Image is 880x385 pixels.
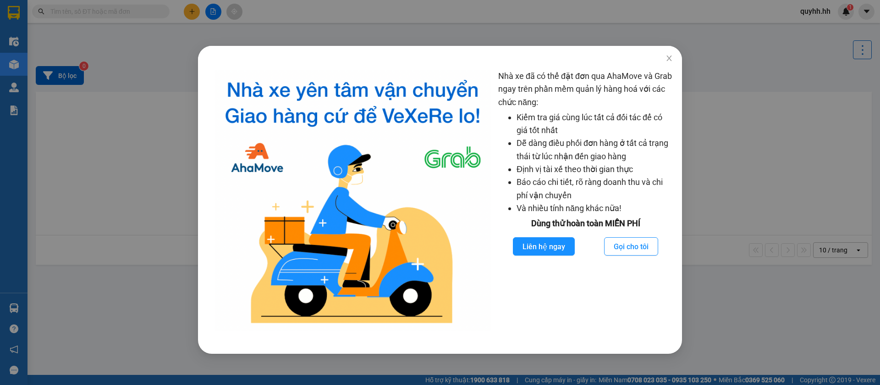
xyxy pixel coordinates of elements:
[517,176,673,202] li: Báo cáo chi tiết, rõ ràng doanh thu và chi phí vận chuyển
[214,70,491,331] img: logo
[656,46,682,72] button: Close
[517,202,673,215] li: Và nhiều tính năng khác nữa!
[517,111,673,137] li: Kiểm tra giá cùng lúc tất cả đối tác để có giá tốt nhất
[498,217,673,230] div: Dùng thử hoàn toàn MIỄN PHÍ
[517,163,673,176] li: Định vị tài xế theo thời gian thực
[522,241,565,252] span: Liên hệ ngay
[517,137,673,163] li: Dễ dàng điều phối đơn hàng ở tất cả trạng thái từ lúc nhận đến giao hàng
[665,55,673,62] span: close
[513,237,575,256] button: Liên hệ ngay
[498,70,673,331] div: Nhà xe đã có thể đặt đơn qua AhaMove và Grab ngay trên phần mềm quản lý hàng hoá với các chức năng:
[604,237,658,256] button: Gọi cho tôi
[614,241,649,252] span: Gọi cho tôi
